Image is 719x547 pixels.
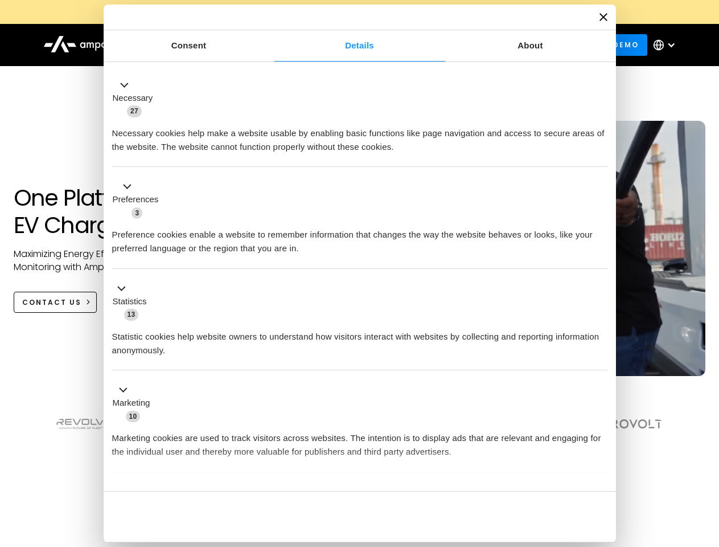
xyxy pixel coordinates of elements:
[112,485,206,499] button: Unclassified (2)
[599,13,607,21] button: Close banner
[113,295,147,308] label: Statistics
[113,193,159,206] label: Preferences
[104,30,274,62] a: Consent
[595,419,663,428] img: Aerovolt Logo
[274,30,445,62] a: Details
[14,248,229,273] p: Maximizing Energy Efficiency, Uptime, and 24/7 Monitoring with Ampcontrol Solutions
[443,500,607,533] button: Okay
[113,92,153,105] label: Necessary
[113,397,150,410] label: Marketing
[112,118,607,154] div: Necessary cookies help make a website usable by enabling basic functions like page navigation and...
[188,487,199,498] span: 2
[14,292,97,313] a: CONTACT US
[112,281,154,321] button: Statistics (13)
[112,321,607,357] div: Statistic cookies help website owners to understand how visitors interact with websites by collec...
[104,6,616,18] a: New Webinars: Register to Upcoming WebinarsREGISTER HERE
[112,383,157,423] button: Marketing (10)
[126,411,141,422] span: 10
[22,297,81,308] div: CONTACT US
[14,184,229,239] h1: One Platform for EV Charging Hubs
[112,78,160,118] button: Necessary (27)
[112,180,166,220] button: Preferences (3)
[112,423,607,459] div: Marketing cookies are used to track visitors across websites. The intention is to display ads tha...
[112,219,607,255] div: Preference cookies enable a website to remember information that changes the way the website beha...
[127,105,142,117] span: 27
[445,30,616,62] a: About
[124,309,139,320] span: 13
[132,207,142,219] span: 3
